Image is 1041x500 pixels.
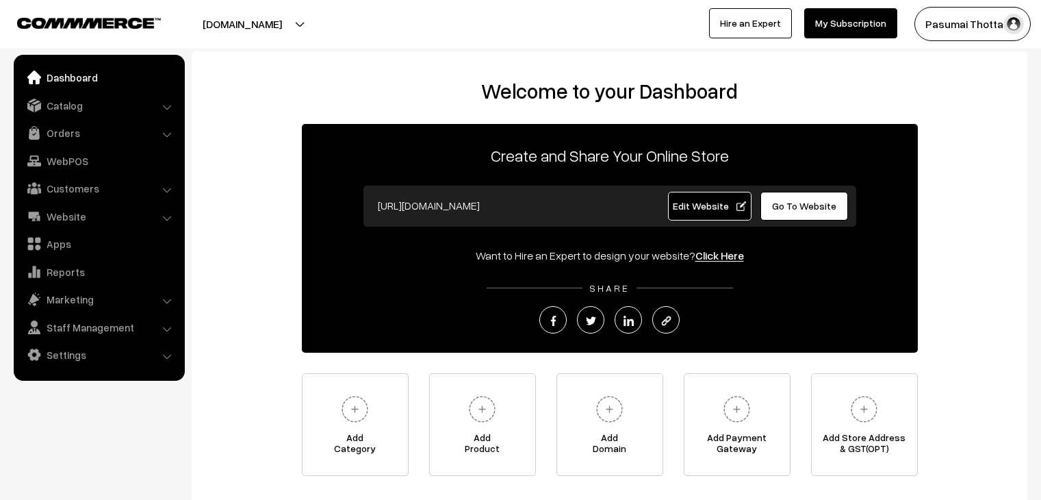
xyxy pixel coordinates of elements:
a: AddProduct [429,373,536,476]
a: AddCategory [302,373,409,476]
a: Edit Website [668,192,751,221]
a: Orders [17,121,180,145]
span: SHARE [582,282,637,294]
a: AddDomain [556,373,663,476]
button: Pasumai Thotta… [914,7,1031,41]
img: user [1003,14,1024,34]
img: plus.svg [845,390,883,428]
a: Hire an Expert [709,8,792,38]
img: plus.svg [591,390,628,428]
a: Customers [17,176,180,201]
a: Dashboard [17,65,180,90]
span: Add Category [303,432,408,460]
a: Add PaymentGateway [684,373,791,476]
span: Go To Website [772,200,836,212]
a: COMMMERCE [17,14,137,30]
a: Click Here [695,249,744,262]
a: WebPOS [17,149,180,173]
a: My Subscription [804,8,897,38]
a: Settings [17,342,180,367]
img: plus.svg [336,390,374,428]
p: Create and Share Your Online Store [302,143,918,168]
a: Website [17,204,180,229]
a: Apps [17,232,180,256]
a: Staff Management [17,315,180,340]
div: Want to Hire an Expert to design your website? [302,247,918,264]
h2: Welcome to your Dashboard [205,79,1014,103]
a: Add Store Address& GST(OPT) [811,373,918,476]
img: COMMMERCE [17,18,161,28]
img: plus.svg [463,390,501,428]
span: Add Payment Gateway [684,432,790,460]
a: Marketing [17,287,180,312]
a: Catalog [17,93,180,118]
img: plus.svg [718,390,756,428]
span: Add Store Address & GST(OPT) [812,432,917,460]
span: Edit Website [673,200,746,212]
span: Add Product [430,432,535,460]
span: Add Domain [557,432,663,460]
button: [DOMAIN_NAME] [155,7,330,41]
a: Go To Website [760,192,849,221]
a: Reports [17,260,180,284]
